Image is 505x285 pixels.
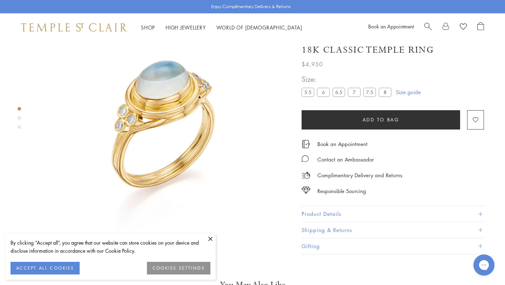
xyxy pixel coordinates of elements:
[302,206,484,222] button: Product Details
[11,262,80,274] button: ACCEPT ALL COOKIES
[363,116,399,124] span: Add to bag
[302,60,323,69] span: $4,950
[141,23,302,32] nav: Main navigation
[348,88,361,97] label: 7
[477,22,484,33] a: Open Shopping Bag
[379,88,391,97] label: 8
[470,252,498,278] iframe: Gorgias live chat messenger
[302,110,460,130] button: Add to bag
[211,3,291,10] p: Enjoy Complimentary Delivery & Returns
[317,171,402,180] p: Complimentary Delivery and Returns
[302,140,310,148] img: icon_appointment.svg
[317,187,366,195] div: Responsible Sourcing
[302,238,484,254] button: Gifting
[302,171,310,180] img: icon_delivery.svg
[302,44,434,56] h1: 18K Classic Temple Ring
[317,155,374,164] div: Contact an Ambassador
[302,222,484,238] button: Shipping & Returns
[302,187,310,194] img: icon_sourcing.svg
[21,23,127,32] img: Temple St. Clair
[302,155,309,162] img: MessageIcon-01_2.svg
[363,88,376,97] label: 7.5
[424,22,432,33] a: Search
[332,88,345,97] label: 6.5
[11,239,210,255] div: By clicking “Accept all”, you agree that our website can store cookies on your device and disclos...
[302,88,314,97] label: 5.5
[396,89,421,96] a: Size guide
[166,24,206,31] a: High JewelleryHigh Jewellery
[147,262,210,274] button: COOKIES SETTINGS
[141,24,155,31] a: ShopShop
[18,105,21,134] div: Product gallery navigation
[317,88,330,97] label: 6
[302,74,394,85] span: Size:
[460,22,467,33] a: View Wishlist
[368,23,414,30] a: Book an Appointment
[317,140,368,148] a: Book an Appointment
[216,24,302,31] a: World of [DEMOGRAPHIC_DATA]World of [DEMOGRAPHIC_DATA]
